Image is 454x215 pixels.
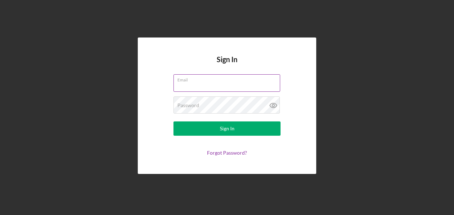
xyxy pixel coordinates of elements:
[177,75,280,82] label: Email
[173,121,281,136] button: Sign In
[217,55,237,74] h4: Sign In
[220,121,234,136] div: Sign In
[177,102,199,108] label: Password
[207,150,247,156] a: Forgot Password?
